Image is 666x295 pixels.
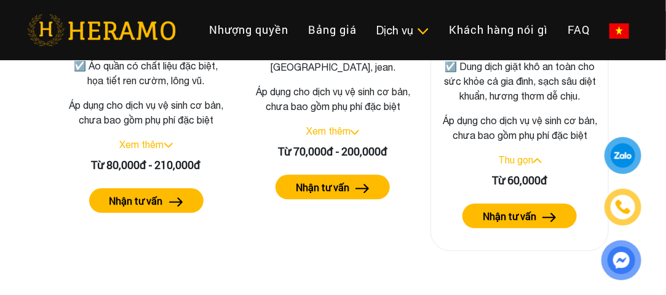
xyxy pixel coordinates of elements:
img: arrow [355,184,370,193]
a: Xem thêm [306,125,351,136]
p: ☑️ Dung dịch giặt khô an toàn cho sức khỏe cả gia đình, sạch sâu diệt khuẩn, hương thơm dễ chịu. [443,59,596,103]
a: Thu gọn [498,154,533,165]
label: Nhận tư vấn [483,209,536,224]
button: Nhận tư vấn [89,188,204,213]
img: subToggleIcon [416,25,429,37]
p: Áp dụng cho dịch vụ vệ sinh cơ bản, chưa bao gồm phụ phí đặc biệt [67,98,226,127]
a: phone-icon [605,189,641,226]
img: arrow_up.svg [533,158,542,163]
p: ☑️ Áo quần có chất liệu đặc biệt, họa tiết ren cườm, lông vũ. [69,58,223,88]
img: phone-icon [616,200,630,214]
a: Nhận tư vấn arrow [254,175,413,199]
p: Áp dụng cho dịch vụ vệ sinh cơ bản, chưa bao gồm phụ phí đặc biệt [254,84,413,114]
img: arrow [169,197,183,206]
div: Từ 70,000đ - 200,000đ [254,143,413,160]
img: heramo-logo.png [27,14,176,46]
a: Khách hàng nói gì [439,17,558,43]
button: Nhận tư vấn [276,175,390,199]
a: FAQ [558,17,600,43]
button: Nhận tư vấn [462,203,577,228]
img: arrow [542,213,557,222]
img: arrow_down.svg [351,130,359,135]
a: Nhận tư vấn arrow [441,203,598,228]
label: Nhận tư vấn [296,180,349,195]
label: Nhận tư vấn [109,194,163,208]
div: Từ 60,000đ [441,172,598,189]
a: Nhượng quyền [199,17,298,43]
a: Bảng giá [298,17,367,43]
div: Dịch vụ [376,22,429,39]
a: Xem thêm [120,139,164,150]
img: vn-flag.png [609,23,629,39]
p: Áp dụng cho dịch vụ vệ sinh cơ bản, chưa bao gồm phụ phí đặc biệt [441,113,598,143]
img: arrow_down.svg [164,143,173,147]
a: Nhận tư vấn arrow [67,188,226,213]
div: Từ 80,000đ - 210,000đ [67,157,226,173]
